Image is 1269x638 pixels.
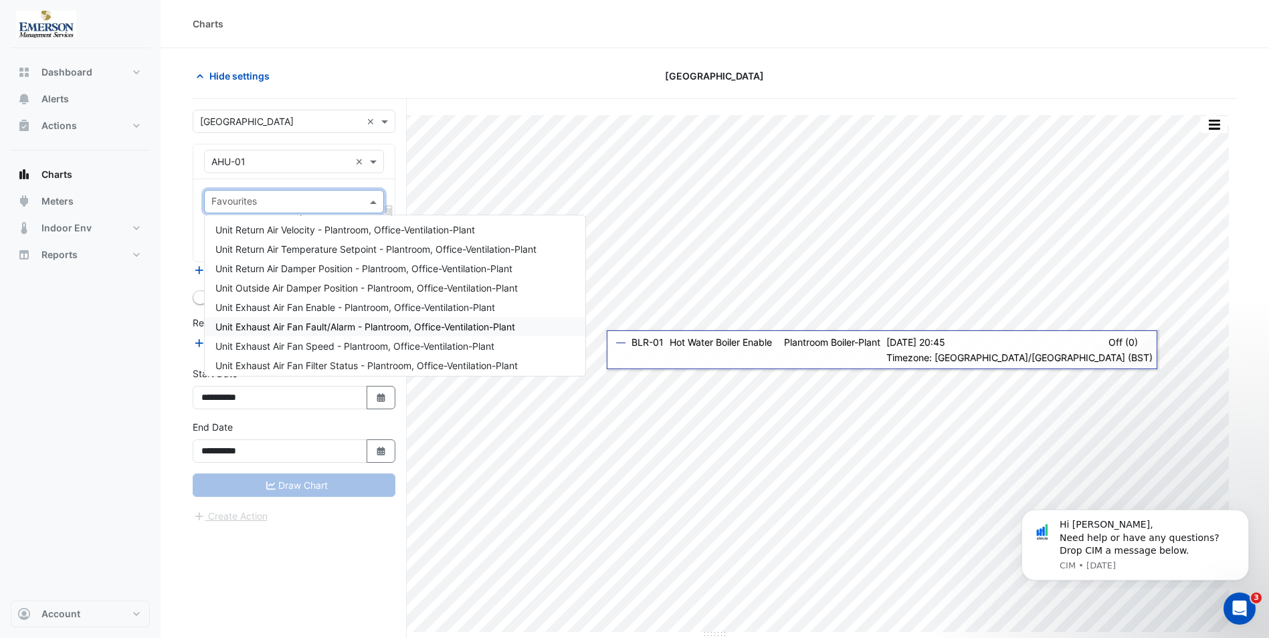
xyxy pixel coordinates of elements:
button: Dashboard [11,59,150,86]
app-icon: Actions [17,119,31,132]
label: End Date [193,420,233,434]
button: Charts [11,161,150,188]
span: Unit Outside Air Damper Position - Plantroom, Office-Ventilation-Plant [215,282,518,294]
iframe: Intercom live chat [1224,593,1256,625]
button: Indoor Env [11,215,150,241]
span: Charts [41,168,72,181]
span: Clear [367,114,378,128]
app-icon: Reports [17,248,31,261]
button: Reports [11,241,150,268]
app-icon: Meters [17,195,31,208]
label: Start Date [193,366,237,381]
button: Alerts [11,86,150,112]
span: Meters [41,195,74,208]
button: Meters [11,188,150,215]
button: Actions [11,112,150,139]
span: Unit Exhaust Air Fan Enable - Plantroom, Office-Ventilation-Plant [215,302,495,313]
span: Unit Return Air Temperature Setpoint - Plantroom, Office-Ventilation-Plant [215,243,536,255]
app-icon: Indoor Env [17,221,31,235]
div: Favourites [209,194,257,211]
app-icon: Alerts [17,92,31,106]
label: Reference Lines [193,316,263,330]
button: Add Equipment [193,263,274,278]
app-escalated-ticket-create-button: Please correct errors first [193,509,268,520]
fa-icon: Select Date [375,445,387,457]
div: Options List [205,215,585,376]
button: Hide settings [193,64,278,88]
span: Choose Function [383,204,395,215]
span: Dashboard [41,66,92,79]
app-icon: Charts [17,168,31,181]
span: 3 [1251,593,1262,603]
span: Reports [41,248,78,261]
span: Actions [41,119,77,132]
span: Alerts [41,92,69,106]
span: Indoor Env [41,221,92,235]
span: Unit Return Air Damper Position - Plantroom, Office-Ventilation-Plant [215,263,512,274]
span: [GEOGRAPHIC_DATA] [665,69,764,83]
app-icon: Dashboard [17,66,31,79]
button: Account [11,601,150,627]
span: Account [41,607,80,621]
button: Add Reference Line [193,335,292,350]
span: Unit Exhaust Air Fan Speed - Plantroom, Office-Ventilation-Plant [215,340,494,352]
iframe: Intercom notifications message [1001,498,1269,589]
span: Unit Exhaust Air Fan Fault/Alarm - Plantroom, Office-Ventilation-Plant [215,321,515,332]
span: Hide settings [209,69,270,83]
span: Unit Exhaust Air Fan Filter Status - Plantroom, Office-Ventilation-Plant [215,360,518,371]
fa-icon: Select Date [375,392,387,403]
button: More Options [1201,116,1228,133]
div: Charts [193,17,223,31]
img: Company Logo [16,11,76,37]
span: Unit Return Air Velocity - Plantroom, Office-Ventilation-Plant [215,224,475,235]
span: Clear [355,154,367,169]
